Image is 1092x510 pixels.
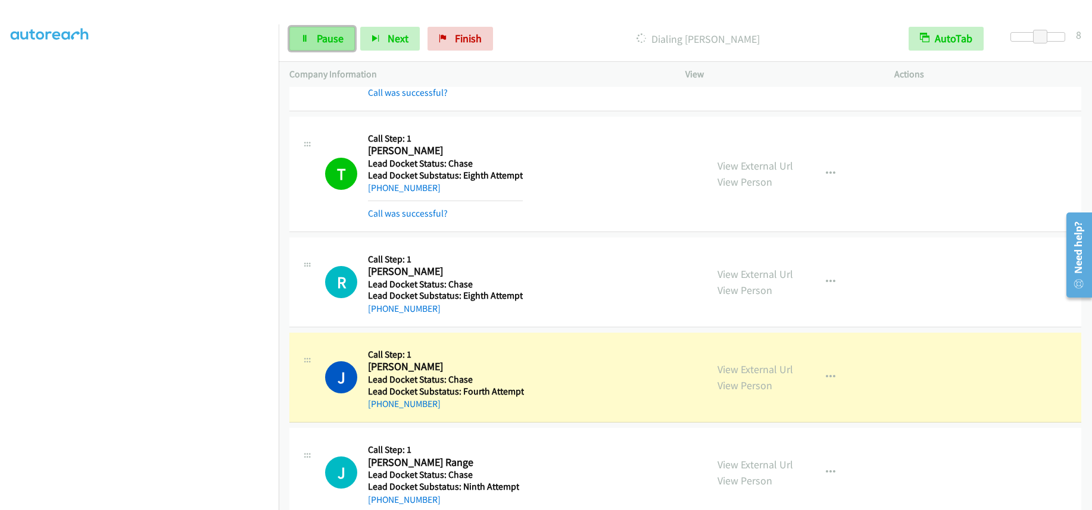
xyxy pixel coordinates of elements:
p: Dialing [PERSON_NAME] [509,31,887,47]
a: [PHONE_NUMBER] [368,398,441,409]
h5: Lead Docket Substatus: Eighth Attempt [368,290,523,302]
h5: Lead Docket Substatus: Fourth Attempt [368,386,524,398]
h5: Call Step: 1 [368,349,524,361]
a: [PHONE_NUMBER] [368,303,441,314]
a: View External Url [717,159,793,173]
a: [PHONE_NUMBER] [368,182,441,193]
div: The call is yet to be attempted [325,266,357,298]
h5: Lead Docket Substatus: Ninth Attempt [368,481,519,493]
a: View Person [717,474,772,487]
h2: [PERSON_NAME] [368,265,523,279]
h2: [PERSON_NAME] [368,144,520,158]
h5: Lead Docket Status: Chase [368,279,523,290]
iframe: Resource Center [1057,208,1092,302]
h5: Call Step: 1 [368,444,519,456]
a: View Person [717,175,772,189]
h5: Lead Docket Substatus: Eighth Attempt [368,170,523,182]
span: Finish [455,32,482,45]
button: Next [360,27,420,51]
span: Pause [317,32,344,45]
a: View External Url [717,267,793,281]
a: View Person [717,378,772,392]
a: Call was successful? [368,87,448,98]
p: View [685,67,873,82]
h1: J [325,361,357,393]
h5: Lead Docket Status: Chase [368,374,524,386]
div: 8 [1076,27,1081,43]
p: Company Information [289,67,664,82]
h5: Call Step: 1 [368,254,523,265]
a: View External Url [717,458,793,471]
h5: Call Step: 1 [368,133,523,145]
h1: R [325,266,357,298]
h5: Lead Docket Status: Chase [368,469,519,481]
h5: Lead Docket Status: Chase [368,158,523,170]
button: AutoTab [909,27,984,51]
h2: [PERSON_NAME] Range [368,456,519,470]
span: Next [388,32,408,45]
a: [PHONE_NUMBER] [368,494,441,505]
a: View External Url [717,362,793,376]
h2: [PERSON_NAME] [368,360,524,374]
p: Actions [894,67,1082,82]
a: Call was successful? [368,208,448,219]
h1: T [325,158,357,190]
h1: J [325,456,357,489]
a: View Person [717,283,772,297]
a: Finish [428,27,493,51]
a: Pause [289,27,355,51]
div: The call is yet to be attempted [325,456,357,489]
